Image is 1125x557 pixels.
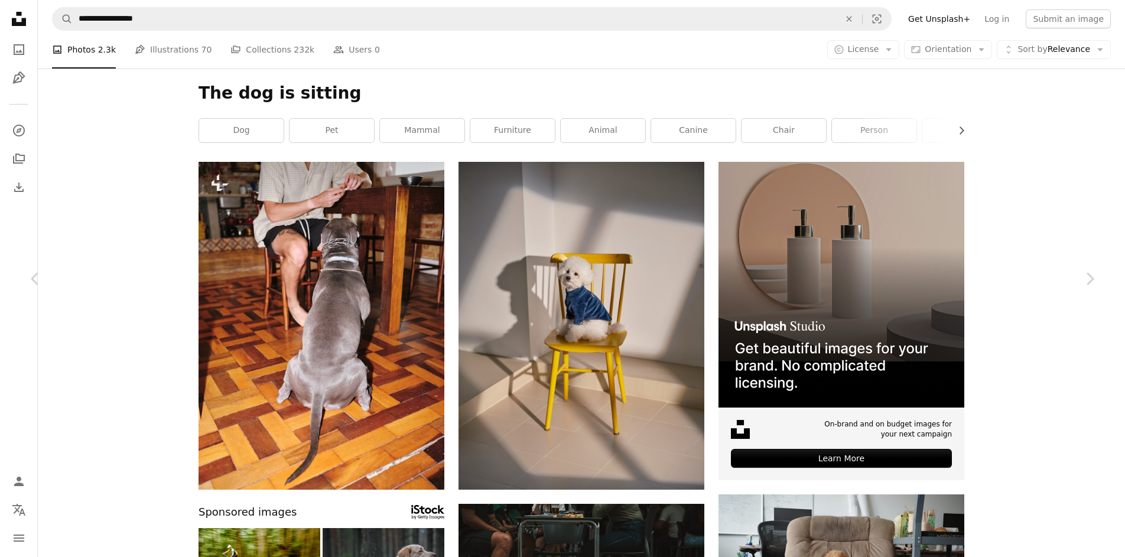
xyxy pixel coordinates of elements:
[561,119,645,142] a: animal
[135,31,212,69] a: Illustrations 70
[1017,44,1047,54] span: Sort by
[731,420,750,439] img: file-1631678316303-ed18b8b5cb9cimage
[7,147,31,171] a: Collections
[7,526,31,550] button: Menu
[199,162,444,490] img: A man sitting at a table with a dog
[836,8,862,30] button: Clear
[848,44,879,54] span: License
[922,119,1007,142] a: puppy
[7,498,31,522] button: Language
[230,31,314,69] a: Collections 232k
[199,504,297,521] span: Sponsored images
[201,43,212,56] span: 70
[7,38,31,61] a: Photos
[925,44,971,54] span: Orientation
[470,119,555,142] a: furniture
[904,40,992,59] button: Orientation
[1017,44,1090,56] span: Relevance
[7,66,31,90] a: Illustrations
[1026,9,1111,28] button: Submit an image
[901,9,977,28] a: Get Unsplash+
[7,470,31,493] a: Log in / Sign up
[1054,222,1125,335] a: Next
[53,8,73,30] button: Search Unsplash
[199,320,444,331] a: A man sitting at a table with a dog
[290,119,374,142] a: pet
[199,119,284,142] a: dog
[7,119,31,142] a: Explore
[731,449,952,468] div: Learn More
[827,40,900,59] button: License
[718,162,964,408] img: file-1715714113747-b8b0561c490eimage
[863,8,891,30] button: Visual search
[951,119,964,142] button: scroll list to the right
[459,162,704,490] img: a small white dog sitting in a yellow chair
[199,83,964,104] h1: The dog is sitting
[816,419,952,439] span: On-brand and on budget images for your next campaign
[997,40,1111,59] button: Sort byRelevance
[7,175,31,199] a: Download History
[977,9,1016,28] a: Log in
[718,162,964,480] a: On-brand and on budget images for your next campaignLearn More
[294,43,314,56] span: 232k
[832,119,916,142] a: person
[52,7,892,31] form: Find visuals sitewide
[459,320,704,331] a: a small white dog sitting in a yellow chair
[651,119,736,142] a: canine
[742,119,826,142] a: chair
[333,31,380,69] a: Users 0
[380,119,464,142] a: mammal
[375,43,380,56] span: 0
